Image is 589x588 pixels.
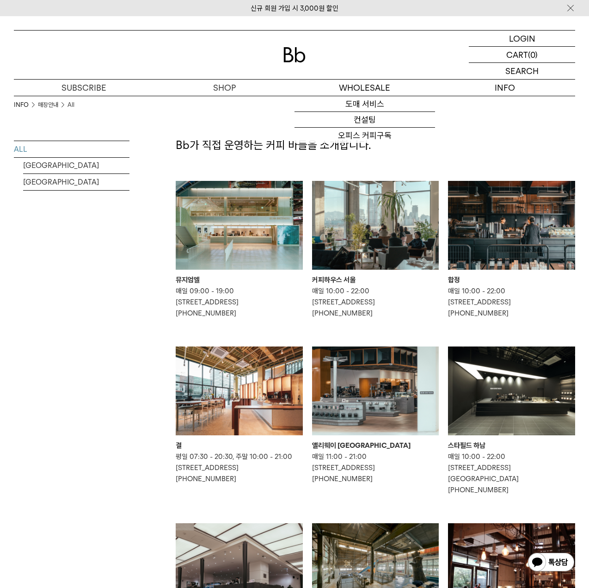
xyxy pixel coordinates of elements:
[251,4,338,12] a: 신규 회원 가입 시 3,000원 할인
[448,347,575,495] a: 스타필드 하남 스타필드 하남 매일 10:00 - 22:00[STREET_ADDRESS][GEOGRAPHIC_DATA][PHONE_NUMBER]
[294,80,435,96] p: WHOLESALE
[312,347,439,484] a: 앨리웨이 인천 앨리웨이 [GEOGRAPHIC_DATA] 매일 11:00 - 21:00[STREET_ADDRESS][PHONE_NUMBER]
[312,347,439,435] img: 앨리웨이 인천
[528,47,538,62] p: (0)
[176,347,303,435] img: 결
[176,451,303,484] p: 평일 07:30 - 20:30, 주말 10:00 - 21:00 [STREET_ADDRESS] [PHONE_NUMBER]
[435,80,576,96] p: INFO
[38,100,58,110] a: 매장안내
[312,451,439,484] p: 매일 11:00 - 21:00 [STREET_ADDRESS] [PHONE_NUMBER]
[176,137,575,153] p: Bb가 직접 운영하는 커피 바들을 소개합니다.
[527,552,575,574] img: 카카오톡 채널 1:1 채팅 버튼
[509,31,535,46] p: LOGIN
[294,112,435,128] a: 컨설팅
[23,174,129,190] a: [GEOGRAPHIC_DATA]
[154,80,295,96] a: SHOP
[294,96,435,112] a: 도매 서비스
[312,181,439,270] img: 커피하우스 서울
[469,47,575,63] a: CART (0)
[176,440,303,451] div: 결
[14,80,154,96] a: SUBSCRIBE
[448,181,575,270] img: 합정
[312,274,439,285] div: 커피하우스 서울
[176,347,303,484] a: 결 결 평일 07:30 - 20:30, 주말 10:00 - 21:00[STREET_ADDRESS][PHONE_NUMBER]
[448,274,575,285] div: 합정
[67,100,74,110] a: All
[294,128,435,143] a: 오피스 커피구독
[312,181,439,319] a: 커피하우스 서울 커피하우스 서울 매일 10:00 - 22:00[STREET_ADDRESS][PHONE_NUMBER]
[283,47,306,62] img: 로고
[448,451,575,495] p: 매일 10:00 - 22:00 [STREET_ADDRESS][GEOGRAPHIC_DATA] [PHONE_NUMBER]
[448,285,575,319] p: 매일 10:00 - 22:00 [STREET_ADDRESS] [PHONE_NUMBER]
[14,100,38,110] li: INFO
[14,141,129,157] a: ALL
[448,347,575,435] img: 스타필드 하남
[312,440,439,451] div: 앨리웨이 [GEOGRAPHIC_DATA]
[176,181,303,319] a: 뮤지엄엘 뮤지엄엘 매일 09:00 - 19:00[STREET_ADDRESS][PHONE_NUMBER]
[448,440,575,451] div: 스타필드 하남
[176,181,303,270] img: 뮤지엄엘
[448,181,575,319] a: 합정 합정 매일 10:00 - 22:00[STREET_ADDRESS][PHONE_NUMBER]
[312,285,439,319] p: 매일 10:00 - 22:00 [STREET_ADDRESS] [PHONE_NUMBER]
[469,31,575,47] a: LOGIN
[23,157,129,173] a: [GEOGRAPHIC_DATA]
[176,285,303,319] p: 매일 09:00 - 19:00 [STREET_ADDRESS] [PHONE_NUMBER]
[506,47,528,62] p: CART
[176,274,303,285] div: 뮤지엄엘
[505,63,539,79] p: SEARCH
